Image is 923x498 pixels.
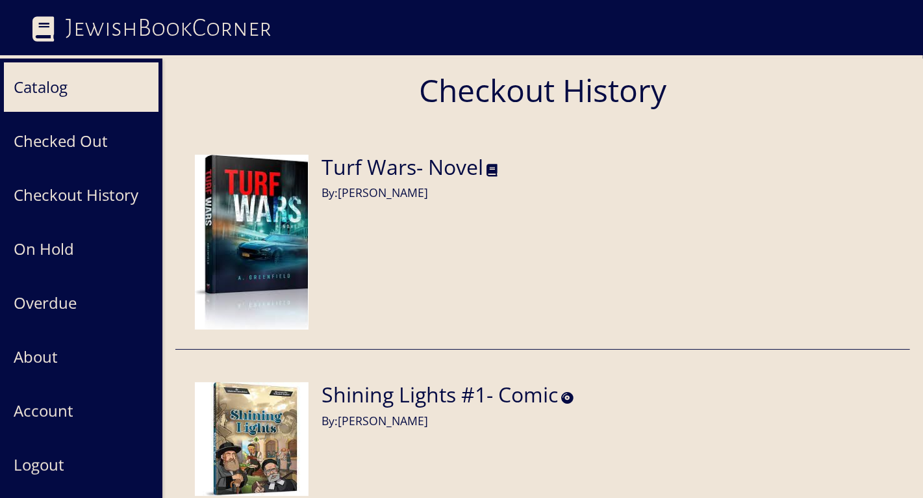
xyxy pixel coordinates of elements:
h1: Checkout History [162,59,923,122]
h6: By: [PERSON_NAME] [322,183,498,200]
h2: Shining Lights #1- Comic [322,382,558,407]
img: media [195,155,309,330]
h2: Turf Wars- Novel [322,155,483,179]
img: media [195,382,309,496]
h6: By: [PERSON_NAME] [322,411,574,428]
